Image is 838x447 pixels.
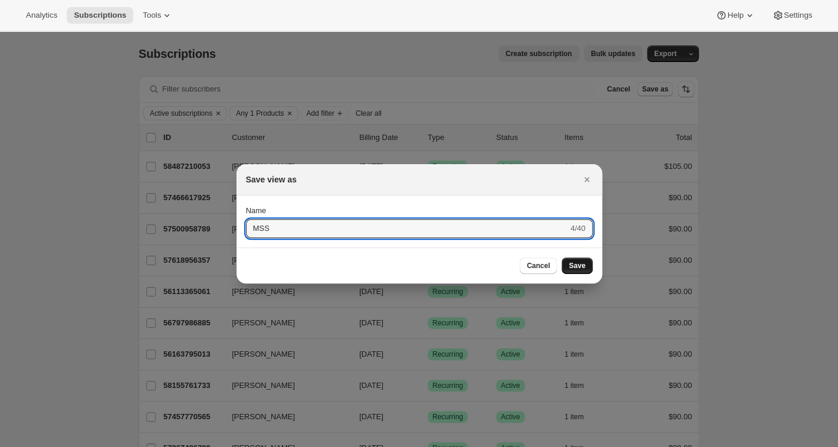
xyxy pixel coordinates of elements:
[74,11,126,20] span: Subscriptions
[561,257,592,274] button: Save
[568,261,585,270] span: Save
[708,7,762,24] button: Help
[246,174,297,185] h2: Save view as
[765,7,819,24] button: Settings
[19,7,64,24] button: Analytics
[527,261,550,270] span: Cancel
[246,206,267,215] span: Name
[784,11,812,20] span: Settings
[727,11,743,20] span: Help
[136,7,180,24] button: Tools
[579,171,595,188] button: Close
[26,11,57,20] span: Analytics
[520,257,557,274] button: Cancel
[143,11,161,20] span: Tools
[67,7,133,24] button: Subscriptions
